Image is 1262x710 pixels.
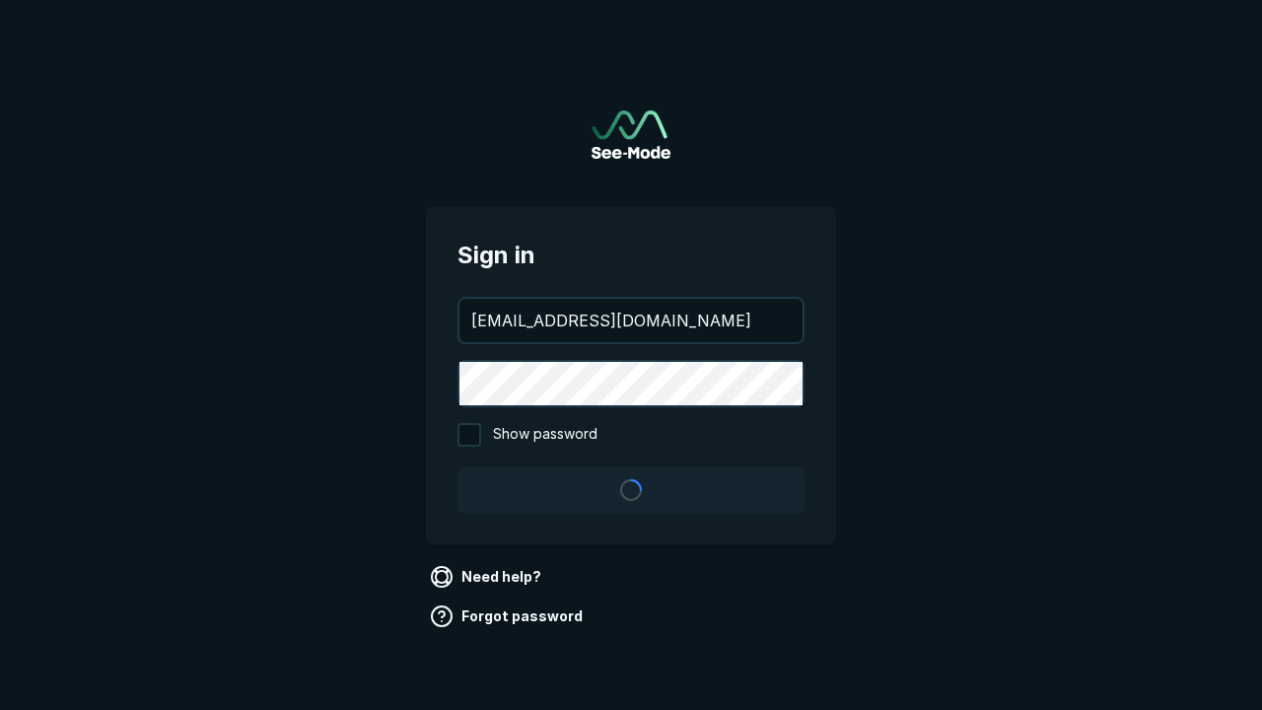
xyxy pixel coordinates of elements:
img: See-Mode Logo [592,110,670,159]
a: Forgot password [426,601,591,632]
a: Go to sign in [592,110,670,159]
a: Need help? [426,561,549,593]
input: your@email.com [459,299,803,342]
span: Sign in [457,238,805,273]
span: Show password [493,423,597,447]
